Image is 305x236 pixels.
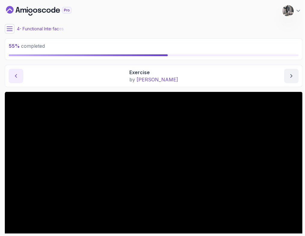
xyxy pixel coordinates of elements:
readpronunciation-span: 4 [17,26,20,31]
readpronunciation-word: [PERSON_NAME] [137,77,178,83]
readpronunciation-word: completed [21,43,45,49]
readpronunciation-word: Functional [23,26,43,31]
a: Dashboard [6,6,85,16]
button: previous content [9,69,23,83]
readpronunciation-span: fac [53,26,59,31]
button: user profile image [282,5,301,17]
img: user profile image [282,5,294,17]
readpronunciation-word: by [129,77,135,83]
p: Exercise [129,69,178,76]
readpronunciation-word: - [20,26,21,31]
readpronunciation-span: es [59,26,64,31]
readpronunciation-span: Inte [44,26,51,31]
readpronunciation-span: r [51,26,53,31]
span: 55 % [9,43,20,49]
button: next content [284,69,299,83]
